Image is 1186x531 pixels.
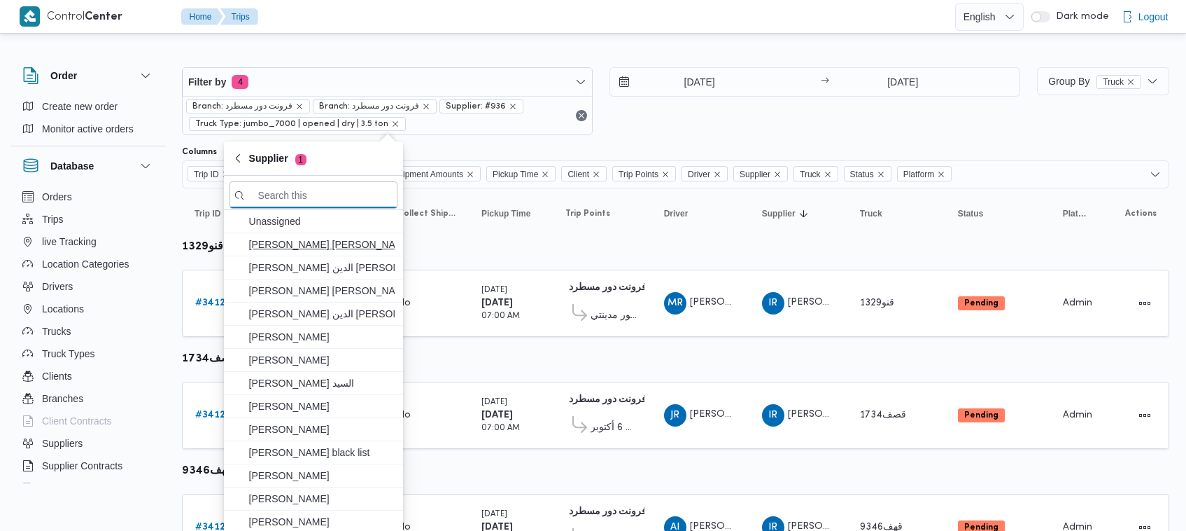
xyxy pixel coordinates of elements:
[42,188,72,205] span: Orders
[249,236,395,253] span: [PERSON_NAME] [PERSON_NAME] ابو القاسم
[591,420,639,436] span: قسم أول 6 أكتوبر
[295,102,304,111] button: remove selected entity
[1057,202,1092,225] button: Platform
[42,345,94,362] span: Truck Types
[937,170,945,179] button: Remove Platform from selection in this group
[952,202,1043,225] button: Status
[476,202,546,225] button: Pickup Time
[1127,78,1135,86] button: remove selected entity
[439,99,523,113] span: Supplier: #936
[833,68,973,96] input: Press the down key to open a popover containing a calendar.
[42,278,73,295] span: Drivers
[664,208,689,219] span: Driver
[1037,67,1169,95] button: Group ByTruckremove selected entity
[713,170,721,179] button: Remove Driver from selection in this group
[22,67,154,84] button: Order
[798,208,810,219] svg: Sorted in descending order
[42,233,97,250] span: live Tracking
[486,166,556,181] span: Pickup Time
[195,407,237,424] a: #341221
[964,411,998,420] b: Pending
[740,167,770,182] span: Supplier
[249,513,395,530] span: [PERSON_NAME]
[224,142,403,176] button: Supplier1
[509,102,517,111] button: remove selected entity
[565,208,610,219] span: Trip Points
[664,404,686,427] div: Jmal Rzq Abadalihamaid Husanein
[182,354,237,364] b: قصف1734
[195,298,237,308] b: # 341219
[569,507,647,516] b: فرونت دور مسطرد
[17,118,160,140] button: Monitor active orders
[619,167,658,182] span: Trip Points
[42,413,112,429] span: Client Contracts
[42,98,118,115] span: Create new order
[854,202,938,225] button: Truck
[397,409,411,422] div: No
[249,444,395,461] span: [PERSON_NAME] black list
[188,74,226,90] span: Filter by
[860,208,882,219] span: Truck
[295,154,306,165] span: 1
[690,522,770,531] span: [PERSON_NAME]
[17,477,160,499] button: Devices
[860,298,894,308] span: قنو1329
[569,283,647,292] b: فرونت دور مسطرد
[768,404,777,427] span: IR
[481,425,520,432] small: 07:00 AM
[688,167,710,182] span: Driver
[42,457,122,474] span: Supplier Contracts
[762,404,784,427] div: Ibrahem Rmdhan Ibrahem Athman AbobIsha
[358,166,481,181] span: Collect Shipment Amounts
[183,68,592,96] button: Filter by4 active filters
[668,292,683,315] span: MR
[481,208,530,219] span: Pickup Time
[313,99,437,113] span: Branch: فرونت دور مسطرد
[17,253,160,275] button: Location Categories
[249,467,395,484] span: [PERSON_NAME]
[1116,3,1174,31] button: Logout
[42,256,129,273] span: Location Categories
[658,202,742,225] button: Driver
[391,120,400,128] button: remove selected entity
[42,390,83,407] span: Branches
[249,490,395,507] span: [PERSON_NAME]
[11,95,165,146] div: Order
[446,100,506,113] span: Supplier: #936
[422,102,430,111] button: remove selected entity
[195,295,237,312] a: #341219
[788,298,981,307] span: [PERSON_NAME][DATE] [PERSON_NAME]
[319,100,419,113] span: Branch: فرونت دور مسطرد
[762,292,784,315] div: Ibrahem Rmdhan Ibrahem Athman AbobIsha
[690,298,770,307] span: [PERSON_NAME]
[17,432,160,455] button: Suppliers
[50,158,94,174] h3: Database
[17,410,160,432] button: Client Contracts
[1103,76,1124,88] span: Truck
[481,399,507,406] small: [DATE]
[249,213,395,230] span: Unassigned
[664,292,686,315] div: Mahmood Rafat Abadalaziam Amam
[541,170,549,179] button: Remove Pickup Time from selection in this group
[793,166,838,181] span: Truck
[670,404,679,427] span: JR
[397,297,411,310] div: No
[756,202,840,225] button: SupplierSorted in descending order
[569,395,647,404] b: فرونت دور مسطرد
[493,167,538,182] span: Pickup Time
[877,170,885,179] button: Remove Status from selection in this group
[17,230,160,253] button: live Tracking
[821,77,829,87] div: →
[230,181,397,209] input: search filters
[189,202,245,225] button: Trip ID
[182,466,232,476] b: قهف9346
[17,320,160,343] button: Trucks
[42,480,77,497] span: Devices
[17,208,160,230] button: Trips
[85,12,122,22] b: Center
[762,208,796,219] span: Supplier; Sorted in descending order
[42,368,72,385] span: Clients
[788,522,981,531] span: [PERSON_NAME][DATE] [PERSON_NAME]
[365,167,463,182] span: Collect Shipment Amounts
[860,411,906,420] span: قصف1734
